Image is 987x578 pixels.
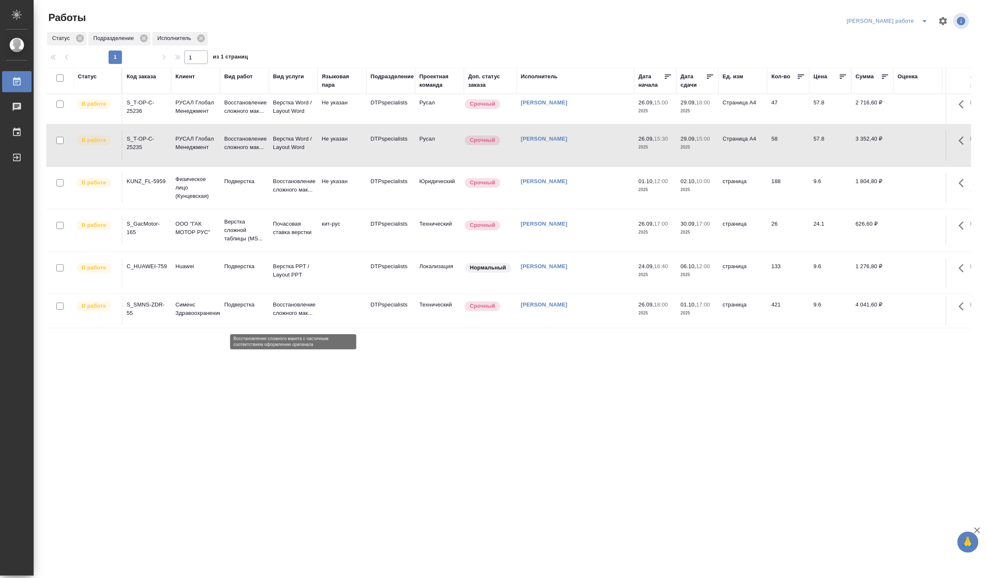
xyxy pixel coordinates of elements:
[273,99,313,115] p: Верстка Word / Layout Word
[719,258,767,288] td: страница
[224,177,265,186] p: Подверстка
[175,220,216,237] p: ООО "ГАК МОТОР РУС"
[157,34,194,43] p: Исполнитель
[470,178,495,187] p: Срочный
[814,72,828,81] div: Цена
[845,14,933,28] div: split button
[127,177,167,186] div: KUNZ_FL-5959
[681,271,714,279] p: 2025
[318,173,366,202] td: Не указан
[88,32,151,45] div: Подразделение
[273,262,313,279] p: Верстка PPT / Layout PPT
[127,301,167,317] div: S_SMNS-ZDR-55
[366,94,415,124] td: DTPspecialists
[767,173,809,202] td: 188
[933,11,953,31] span: Настроить таблицу
[521,178,568,184] a: [PERSON_NAME]
[46,11,86,24] span: Работы
[470,136,495,144] p: Срочный
[273,72,304,81] div: Вид услуги
[681,72,706,89] div: Дата сдачи
[681,136,696,142] p: 29.09,
[639,228,672,237] p: 2025
[127,262,167,271] div: C_HUAWEI-759
[639,107,672,115] p: 2025
[681,228,714,237] p: 2025
[696,221,710,227] p: 17:00
[273,220,313,237] p: Почасовая ставка верстки
[639,186,672,194] p: 2025
[681,107,714,115] p: 2025
[78,72,97,81] div: Статус
[82,264,106,272] p: В работе
[419,72,460,89] div: Проектная команда
[175,301,216,317] p: Сименс Здравоохранение
[127,220,167,237] div: S_GacMotor-165
[696,136,710,142] p: 15:00
[954,258,974,278] button: Здесь прячутся важные кнопки
[366,258,415,288] td: DTPspecialists
[719,173,767,202] td: страница
[224,135,265,152] p: Восстановление сложного мак...
[521,136,568,142] a: [PERSON_NAME]
[767,131,809,160] td: 58
[696,178,710,184] p: 10:00
[681,143,714,152] p: 2025
[82,100,106,108] p: В работе
[127,72,156,81] div: Код заказа
[127,99,167,115] div: S_T-OP-C-25236
[681,186,714,194] p: 2025
[224,218,265,243] p: Верстка сложной таблицы (MS...
[809,131,852,160] td: 57.8
[224,262,265,271] p: Подверстка
[654,99,668,106] p: 15:00
[371,72,414,81] div: Подразделение
[639,99,654,106] p: 26.09,
[76,262,117,274] div: Исполнитель выполняет работу
[954,94,974,115] button: Здесь прячутся важные кнопки
[809,94,852,124] td: 57.8
[681,99,696,106] p: 29.09,
[82,302,106,310] p: В работе
[639,143,672,152] p: 2025
[213,52,248,64] span: из 1 страниц
[654,301,668,308] p: 18:00
[273,301,313,317] p: Восстановление сложного мак...
[52,34,73,43] p: Статус
[76,301,117,312] div: Исполнитель выполняет работу
[322,72,362,89] div: Языковая пара
[719,216,767,245] td: страница
[82,178,106,187] p: В работе
[521,99,568,106] a: [PERSON_NAME]
[273,135,313,152] p: Верстка Word / Layout Word
[958,532,979,553] button: 🙏
[366,173,415,202] td: DTPspecialists
[521,221,568,227] a: [PERSON_NAME]
[639,263,654,269] p: 24.09,
[767,258,809,288] td: 133
[76,220,117,231] div: Исполнитель выполняет работу
[681,309,714,317] p: 2025
[654,221,668,227] p: 17:00
[639,221,654,227] p: 26.09,
[175,175,216,200] p: Физическое лицо (Кунцевская)
[654,178,668,184] p: 12:00
[852,296,894,326] td: 4 041,60 ₽
[639,136,654,142] p: 26.09,
[856,72,874,81] div: Сумма
[852,131,894,160] td: 3 352,40 ₽
[127,135,167,152] div: S_T-OP-C-25235
[82,136,106,144] p: В работе
[852,173,894,202] td: 1 804,80 ₽
[76,135,117,146] div: Исполнитель выполняет работу
[366,216,415,245] td: DTPspecialists
[175,262,216,271] p: Huawei
[654,263,668,269] p: 16:40
[852,94,894,124] td: 2 716,60 ₽
[719,296,767,326] td: страница
[654,136,668,142] p: 15:30
[681,263,696,269] p: 06.10,
[639,309,672,317] p: 2025
[415,173,464,202] td: Юридический
[76,99,117,110] div: Исполнитель выполняет работу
